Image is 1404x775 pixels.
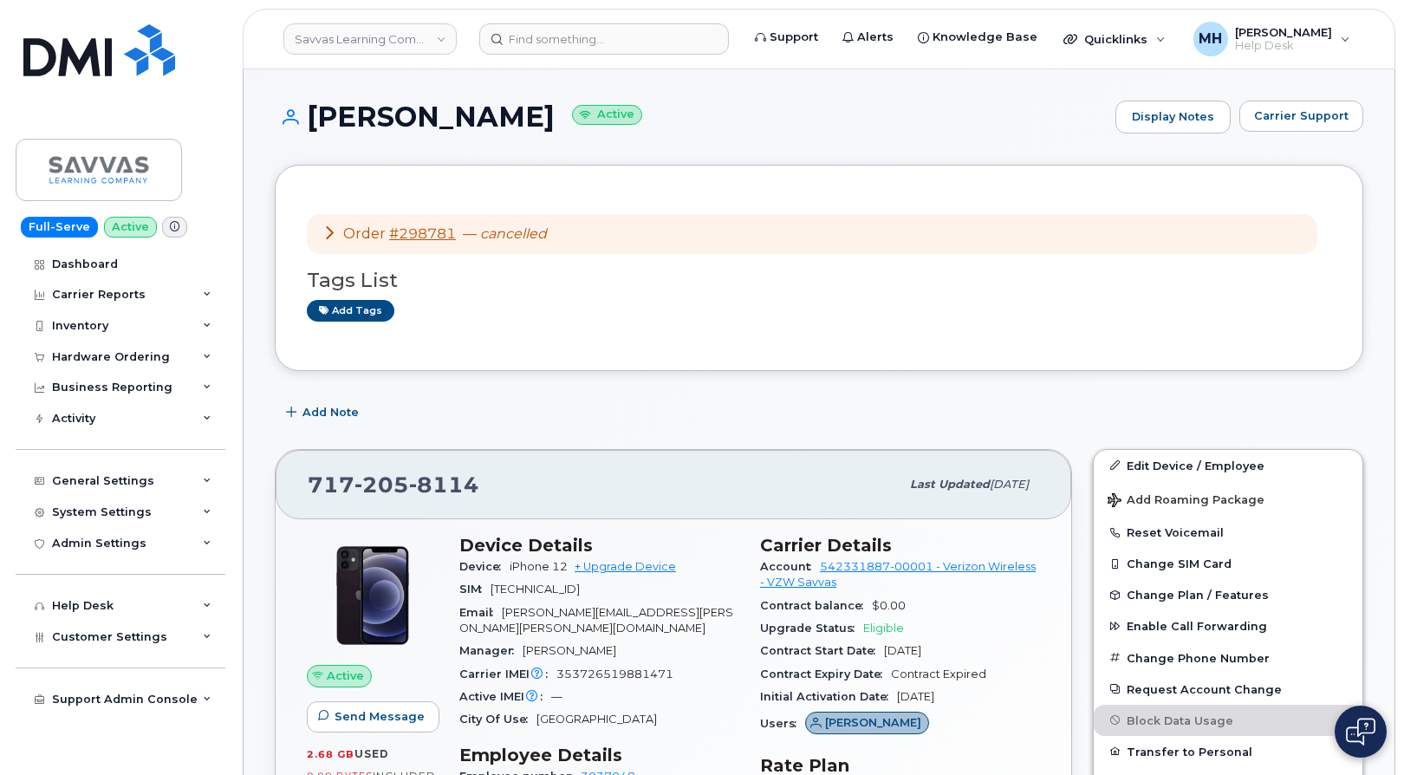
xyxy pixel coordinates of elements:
h1: [PERSON_NAME] [275,101,1107,132]
a: [PERSON_NAME] [805,717,929,730]
span: used [354,747,389,760]
span: Add Note [302,404,359,420]
h3: Tags List [307,270,1331,291]
span: Contract Expiry Date [760,668,891,681]
span: Email [459,606,502,619]
button: Reset Voicemail [1094,517,1362,548]
button: Add Roaming Package [1094,481,1362,517]
span: Contract Start Date [760,644,884,657]
span: Last updated [910,478,990,491]
span: Manager [459,644,523,657]
button: Change SIM Card [1094,548,1362,579]
span: [DATE] [884,644,921,657]
button: Add Note [275,397,374,428]
button: Change Plan / Features [1094,579,1362,610]
span: [GEOGRAPHIC_DATA] [536,713,657,726]
button: Request Account Change [1094,674,1362,705]
span: Eligible [863,622,904,635]
span: $0.00 [872,599,906,612]
a: Add tags [307,300,394,322]
span: [PERSON_NAME] [523,644,616,657]
span: 8114 [409,472,479,498]
a: Display Notes [1115,101,1231,134]
a: Edit Device / Employee [1094,450,1362,481]
span: [PERSON_NAME] [825,714,921,731]
em: cancelled [480,225,547,242]
span: 717 [308,472,479,498]
button: Enable Call Forwarding [1094,610,1362,641]
span: Carrier Support [1254,107,1349,124]
img: Open chat [1346,718,1375,746]
a: 542331887-00001 - Verizon Wireless - VZW Savvas [760,560,1036,589]
span: Carrier IMEI [459,668,556,681]
a: + Upgrade Device [575,560,676,573]
a: #298781 [389,225,456,242]
span: 205 [354,472,409,498]
span: iPhone 12 [510,560,568,573]
button: Change Phone Number [1094,642,1362,674]
span: 353726519881471 [556,668,673,681]
span: — [463,225,547,242]
button: Transfer to Personal [1094,736,1362,767]
span: Enable Call Forwarding [1127,620,1267,633]
span: Users [760,717,805,730]
span: Active [327,668,364,684]
span: Add Roaming Package [1108,493,1264,510]
h3: Carrier Details [760,535,1040,556]
span: [DATE] [990,478,1029,491]
span: 2.68 GB [307,748,354,760]
small: Active [572,105,642,125]
span: Device [459,560,510,573]
span: Send Message [335,708,425,725]
span: Initial Activation Date [760,690,897,703]
span: Upgrade Status [760,622,863,635]
span: [PERSON_NAME][EMAIL_ADDRESS][PERSON_NAME][PERSON_NAME][DOMAIN_NAME] [459,606,733,635]
button: Send Message [307,701,439,733]
span: Order [343,225,386,242]
span: SIM [459,583,491,596]
span: Contract balance [760,599,872,612]
span: City Of Use [459,713,536,726]
span: [TECHNICAL_ID] [491,583,580,596]
img: iPhone_12.jpg [321,544,425,648]
button: Carrier Support [1239,101,1363,132]
h3: Device Details [459,535,739,556]
h3: Employee Details [459,745,739,765]
span: — [551,690,562,703]
button: Block Data Usage [1094,705,1362,736]
span: Active IMEI [459,690,551,703]
span: Change Plan / Features [1127,589,1269,602]
span: [DATE] [897,690,934,703]
span: Contract Expired [891,668,986,681]
span: Account [760,560,820,573]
